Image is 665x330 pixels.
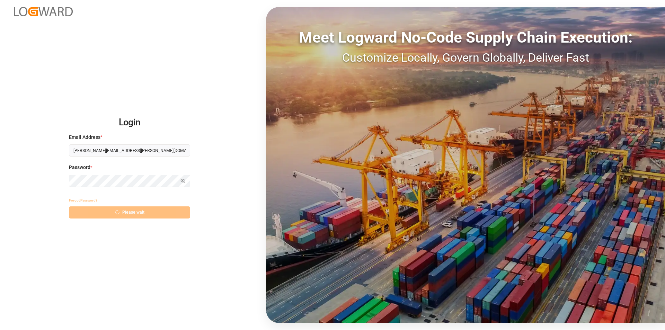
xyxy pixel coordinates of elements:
span: Password [69,164,90,171]
input: Enter your email [69,144,190,157]
div: Customize Locally, Govern Globally, Deliver Fast [266,49,665,66]
h2: Login [69,112,190,134]
img: Logward_new_orange.png [14,7,73,16]
span: Email Address [69,134,100,141]
div: Meet Logward No-Code Supply Chain Execution: [266,26,665,49]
